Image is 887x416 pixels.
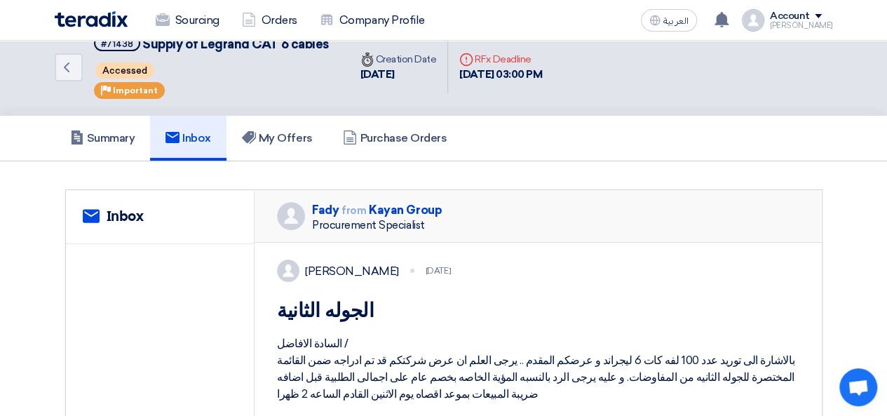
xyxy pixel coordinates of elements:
div: Fady Kayan Group [312,202,442,219]
a: Orders [231,5,309,36]
a: Summary [55,116,151,161]
span: Accessed [95,62,154,79]
div: [DATE] [426,264,451,277]
a: Inbox [150,116,226,161]
img: profile_test.png [742,9,764,32]
span: from [341,205,366,217]
h2: Inbox [107,208,144,225]
h5: Supply of Legrand CAT 6 cables [94,35,329,53]
div: [DATE] [360,67,437,83]
a: Purchase Orders [327,116,462,161]
div: #71438 [101,39,133,48]
div: Account [770,11,810,22]
img: Teradix logo [55,11,128,27]
div: Creation Date [360,52,437,67]
div: Procurement Specialist [312,219,442,232]
h1: الجوله الثانية [277,299,799,324]
img: profile_test.png [277,260,299,282]
a: My Offers [226,116,328,161]
div: السادة الافاضل / بالاشارة الى توريد عدد 100 لفه كات 6 ليجراند و عرضكم المقدم .. يرجى العلم ان عرض... [277,335,799,403]
div: Open chat [839,368,877,406]
span: Supply of Legrand CAT 6 cables [142,36,329,52]
span: العربية [663,16,689,26]
button: العربية [641,9,697,32]
h5: Summary [70,131,135,145]
a: Sourcing [144,5,231,36]
h5: Inbox [165,131,211,145]
div: [DATE] 03:00 PM [459,67,542,83]
h5: Purchase Orders [343,131,447,145]
a: Company Profile [309,5,436,36]
h5: My Offers [242,131,313,145]
div: RFx Deadline [459,52,542,67]
div: [PERSON_NAME] [305,263,399,280]
div: [PERSON_NAME] [770,22,833,29]
span: Important [113,86,158,95]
